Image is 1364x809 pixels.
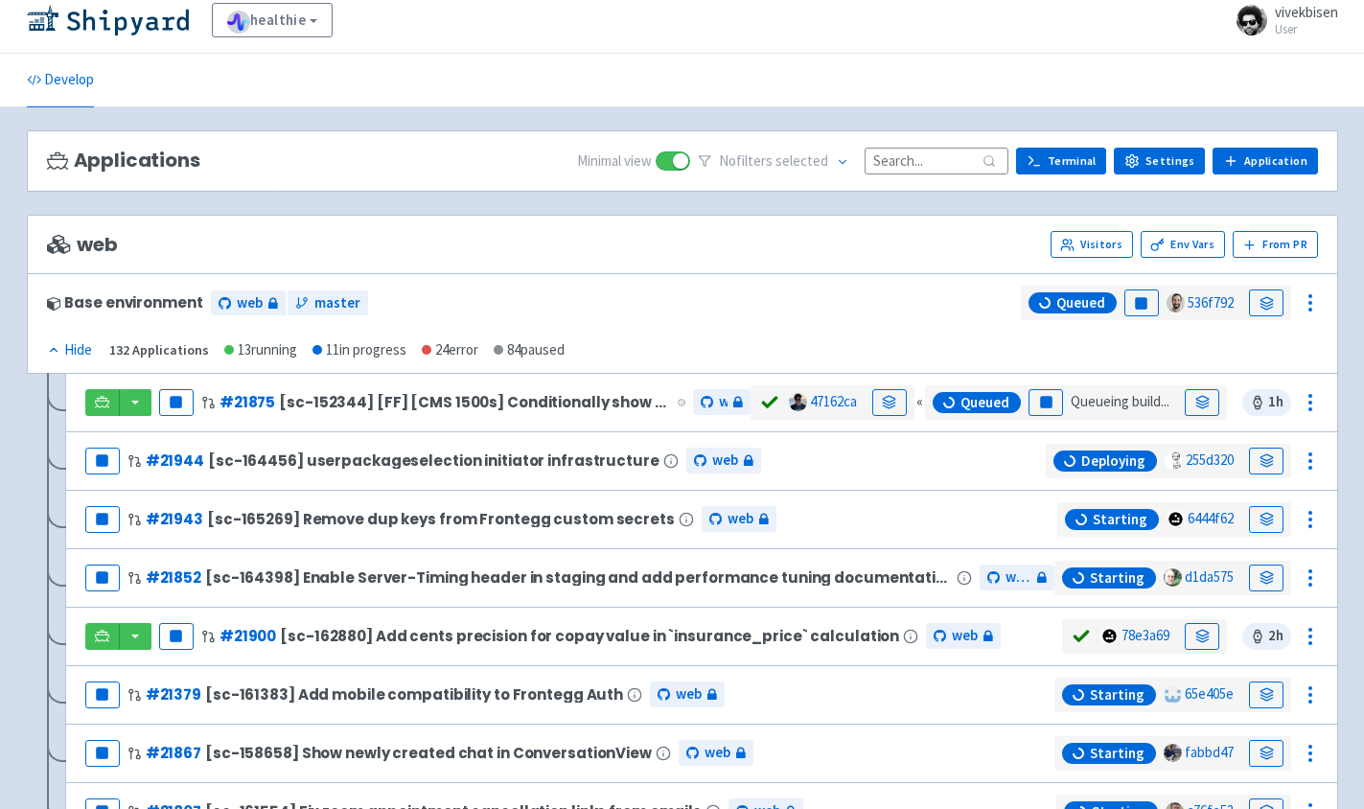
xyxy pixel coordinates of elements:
[280,628,899,644] span: [sc-162880] Add cents precision for copay value in `insurance_price` calculation
[47,339,94,361] button: Hide
[205,569,953,586] span: [sc-164398] Enable Server-Timing header in staging and add performance tuning documentation
[205,686,623,703] span: [sc-161383] Add mobile compatibility to Frontegg Auth
[1093,510,1147,529] span: Starting
[109,339,209,361] div: 132 Applications
[577,150,652,173] span: Minimal view
[422,339,478,361] div: 24 error
[865,148,1008,173] input: Search...
[728,508,753,530] span: web
[146,684,201,705] a: #21379
[211,290,286,316] a: web
[279,394,674,410] span: [sc-152344] [FF] [CMS 1500s] Conditionally show OfficeAlly based on presence of active OA integra...
[702,506,776,532] a: web
[676,683,702,705] span: web
[27,54,94,107] a: Develop
[1275,23,1338,35] small: User
[916,391,923,413] div: «
[719,391,727,413] span: web
[1275,3,1338,21] span: vivekbisen
[85,565,120,591] button: Pause
[494,339,565,361] div: 84 paused
[237,292,263,314] span: web
[679,740,753,766] a: web
[288,290,368,316] a: master
[85,506,120,533] button: Pause
[47,294,203,311] div: Base environment
[85,740,120,767] button: Pause
[1185,743,1234,761] a: fabbd47
[85,682,120,708] button: Pause
[933,389,1169,416] span: Queueing build...
[1141,231,1225,258] a: Env Vars
[960,393,1009,412] span: Queued
[1051,231,1133,258] a: Visitors
[1090,568,1144,588] span: Starting
[146,509,203,529] a: #21943
[693,389,750,415] a: web
[220,392,275,412] a: #21875
[650,682,725,707] a: web
[1188,293,1234,312] a: 536f792
[705,742,730,764] span: web
[220,626,276,646] a: #21900
[146,567,201,588] a: #21852
[1090,685,1144,705] span: Starting
[775,151,828,170] span: selected
[719,150,828,173] span: No filter s
[1242,623,1291,650] span: 2 h
[1121,626,1169,644] a: 78e3a69
[1114,148,1205,174] a: Settings
[47,150,200,172] h3: Applications
[159,623,194,650] button: Pause
[27,5,189,35] img: Shipyard logo
[1124,289,1159,316] button: Pause
[1185,684,1234,703] a: 65e405e
[47,234,118,256] span: web
[926,623,1001,649] a: web
[1233,231,1318,258] button: From PR
[312,339,406,361] div: 11 in progress
[1081,451,1145,471] span: Deploying
[686,448,761,474] a: web
[1006,566,1031,589] span: web
[159,389,194,416] button: Pause
[810,392,857,410] a: 47162ca
[1213,148,1317,174] a: Application
[1185,567,1234,586] a: d1da575
[208,452,659,469] span: [sc-164456] userpackageselection initiator infrastructure
[1225,5,1338,35] a: vivekbisen User
[146,451,204,471] a: #21944
[314,292,360,314] span: master
[224,339,297,361] div: 13 running
[1090,744,1144,763] span: Starting
[47,339,92,361] div: Hide
[85,448,120,474] button: Pause
[205,745,652,761] span: [sc-158658] Show newly created chat in ConversationView
[146,743,201,763] a: #21867
[1016,148,1106,174] a: Terminal
[207,511,675,527] span: [sc-165269] Remove dup keys from Frontegg custom secrets
[1029,389,1063,416] button: Pause
[1186,451,1234,469] a: 255d320
[1188,509,1234,527] a: 6444f62
[980,565,1054,590] a: web
[712,450,738,472] span: web
[1242,389,1291,416] span: 1 h
[1056,293,1105,312] span: Queued
[952,625,978,647] span: web
[212,3,334,37] a: healthie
